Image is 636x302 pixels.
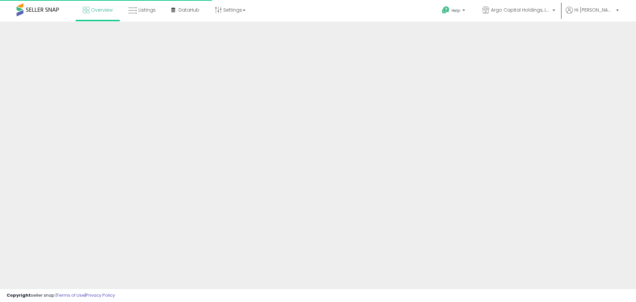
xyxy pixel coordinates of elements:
span: Overview [91,7,113,13]
span: DataHub [179,7,199,13]
a: Terms of Use [57,292,85,298]
i: Get Help [442,6,450,14]
a: Hi [PERSON_NAME] [566,7,619,22]
span: Help [451,8,460,13]
strong: Copyright [7,292,31,298]
span: Listings [138,7,156,13]
a: Privacy Policy [86,292,115,298]
a: Help [437,1,472,22]
div: seller snap | | [7,292,115,299]
span: Hi [PERSON_NAME] [574,7,614,13]
span: Argo Capital Holdings, LLLC [491,7,551,13]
